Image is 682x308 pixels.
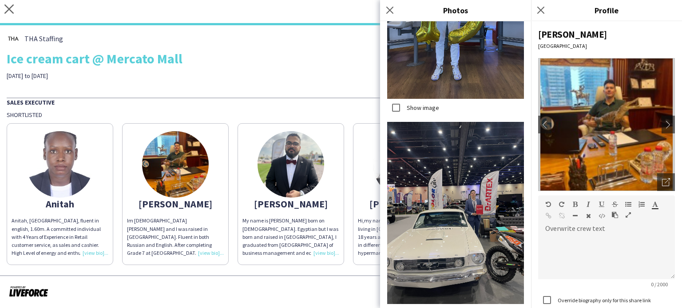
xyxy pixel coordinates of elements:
img: Powered by Liveforce [9,285,48,297]
button: Undo [545,201,551,208]
button: Ordered List [638,201,645,208]
img: Crew photo 1061832 [387,122,524,304]
div: My name is [PERSON_NAME] born on [DEMOGRAPHIC_DATA]. Egyptian but I was born and raised in [GEOGR... [242,217,339,257]
button: Clear Formatting [585,212,591,219]
div: Anitah [12,200,108,208]
img: thumb-167526327963da7d2f84716.jpeg [258,131,324,198]
label: Override biography only for this share link [556,297,651,304]
div: Anitah, [GEOGRAPHIC_DATA], fluent in english, 1.60m. A committed individual with 4 Years of Exper... [12,217,108,257]
div: Shortlisted [7,111,675,119]
span: 0 / 2000 [644,281,675,288]
img: thumb-6820564b0d8d7.jpeg [142,131,209,198]
div: Sales Executive [7,97,675,106]
button: Horizontal Line [572,212,578,219]
button: Redo [559,201,565,208]
button: Bold [572,201,578,208]
button: Text Color [652,201,658,208]
div: Open photos pop-in [657,173,675,191]
div: Ice cream cart @ Mercato Mall [7,52,675,65]
h3: Photos [380,4,531,16]
button: Fullscreen [625,211,631,218]
button: Underline [599,201,605,208]
img: thumb-0b1c4840-441c-4cf7-bc0f-fa59e8b685e2..jpg [7,32,20,45]
div: [PERSON_NAME] [358,200,455,208]
img: Crew avatar or photo [538,58,675,191]
button: Paste as plain text [612,211,618,218]
button: Strikethrough [612,201,618,208]
button: Unordered List [625,201,631,208]
div: Hi,my name is [PERSON_NAME]. I’ve been living in [GEOGRAPHIC_DATA] for the past 18 years and work... [358,217,455,257]
div: [PERSON_NAME] [127,200,224,208]
div: [PERSON_NAME] [538,28,675,40]
img: thumb-6682d4f726580.jpg [373,131,440,198]
div: [DATE] to [DATE] [7,72,241,80]
span: THA Staffing [24,35,63,43]
div: Im [DEMOGRAPHIC_DATA] [PERSON_NAME] and I was raised in [GEOGRAPHIC_DATA]. Fluent in both Russian... [127,217,224,257]
button: HTML Code [599,212,605,219]
div: [GEOGRAPHIC_DATA] [538,43,675,49]
img: thumb-66c0b296368ad.jpeg [27,131,93,198]
label: Show image [405,104,439,112]
h3: Profile [531,4,682,16]
button: Italic [585,201,591,208]
div: [PERSON_NAME] [242,200,339,208]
